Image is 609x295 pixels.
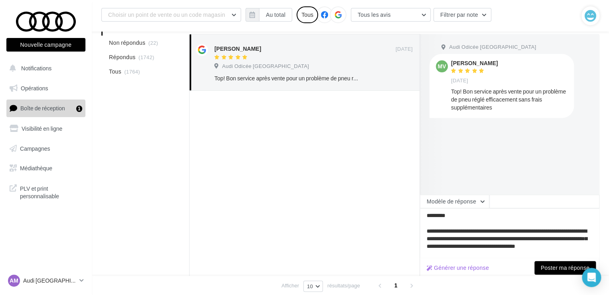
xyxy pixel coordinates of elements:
[20,145,50,151] span: Campagnes
[327,282,360,289] span: résultats/page
[297,6,318,23] div: Tous
[303,281,323,292] button: 10
[451,60,498,66] div: [PERSON_NAME]
[395,46,413,53] span: [DATE]
[449,44,536,51] span: Audi Odicée [GEOGRAPHIC_DATA]
[6,38,85,52] button: Nouvelle campagne
[124,68,140,75] span: (1764)
[138,54,154,60] span: (1742)
[109,68,121,76] span: Tous
[23,277,76,285] p: Audi [GEOGRAPHIC_DATA]
[101,8,241,22] button: Choisir un point de vente ou un code magasin
[438,62,446,70] span: MV
[222,63,309,70] span: Audi Odicée [GEOGRAPHIC_DATA]
[451,77,468,84] span: [DATE]
[307,283,313,289] span: 10
[423,263,492,273] button: Générer une réponse
[245,8,292,22] button: Au total
[109,39,145,47] span: Non répondus
[451,88,567,112] div: Top! Bon service après vente pour un problème de pneu réglé efficacement sans frais supplémentaires
[5,180,87,203] a: PLV et print personnalisable
[108,11,225,18] span: Choisir un point de vente ou un code magasin
[20,105,65,112] span: Boîte de réception
[10,277,18,285] span: AM
[6,273,85,288] a: AM Audi [GEOGRAPHIC_DATA]
[109,53,136,61] span: Répondus
[5,100,87,117] a: Boîte de réception1
[76,106,82,112] div: 1
[351,8,431,22] button: Tous les avis
[534,261,596,275] button: Poster ma réponse
[281,282,299,289] span: Afficher
[20,183,82,200] span: PLV et print personnalisable
[148,40,158,46] span: (22)
[420,195,489,208] button: Modèle de réponse
[358,11,391,18] span: Tous les avis
[390,279,402,292] span: 1
[21,65,51,72] span: Notifications
[214,74,361,82] div: Top! Bon service après vente pour un problème de pneu réglé efficacement sans frais supplémentaires
[5,120,87,137] a: Visibilité en ligne
[433,8,491,22] button: Filtrer par note
[20,165,52,171] span: Médiathèque
[214,45,261,53] div: [PERSON_NAME]
[5,160,87,177] a: Médiathèque
[5,80,87,97] a: Opérations
[582,268,601,287] div: Open Intercom Messenger
[259,8,292,22] button: Au total
[21,85,48,92] span: Opérations
[22,125,62,132] span: Visibilité en ligne
[5,140,87,157] a: Campagnes
[5,60,84,77] button: Notifications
